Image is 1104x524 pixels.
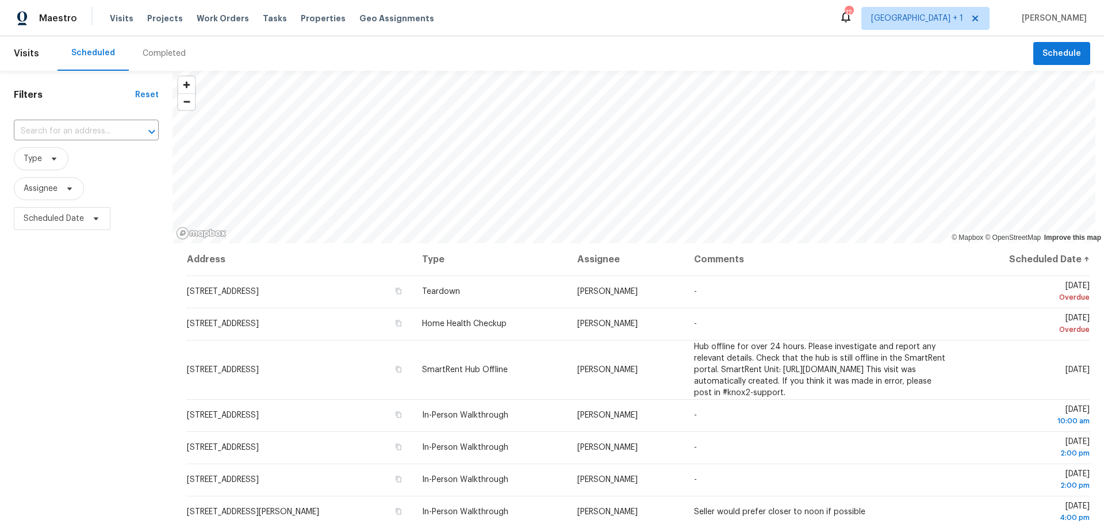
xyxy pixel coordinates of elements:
th: Type [413,243,568,276]
span: [PERSON_NAME] [577,443,638,452]
span: [PERSON_NAME] [1017,13,1087,24]
span: [STREET_ADDRESS][PERSON_NAME] [187,508,319,516]
span: [PERSON_NAME] [577,288,638,296]
a: OpenStreetMap [985,234,1041,242]
button: Copy Address [393,410,404,420]
button: Copy Address [393,506,404,517]
span: [PERSON_NAME] [577,476,638,484]
span: [PERSON_NAME] [577,411,638,419]
span: Maestro [39,13,77,24]
span: [DATE] [965,502,1090,523]
a: Improve this map [1044,234,1101,242]
span: [DATE] [1065,366,1090,374]
th: Comments [685,243,956,276]
span: Zoom out [178,94,195,110]
span: [STREET_ADDRESS] [187,443,259,452]
div: Overdue [965,292,1090,303]
span: Properties [301,13,346,24]
span: [DATE] [965,406,1090,427]
button: Copy Address [393,442,404,452]
span: [PERSON_NAME] [577,366,638,374]
span: In-Person Walkthrough [422,508,508,516]
div: 12 [845,7,853,18]
div: Scheduled [71,47,115,59]
span: Seller would prefer closer to noon if possible [694,508,865,516]
button: Zoom out [178,93,195,110]
button: Zoom in [178,77,195,93]
span: [STREET_ADDRESS] [187,366,259,374]
span: Work Orders [197,13,249,24]
span: [DATE] [965,282,1090,303]
span: Visits [14,41,39,66]
button: Copy Address [393,364,404,374]
span: Tasks [263,14,287,22]
div: 10:00 am [965,415,1090,427]
input: Search for an address... [14,123,126,140]
th: Scheduled Date ↑ [956,243,1090,276]
a: Mapbox homepage [176,227,227,240]
span: SmartRent Hub Offline [422,366,508,374]
span: - [694,411,697,419]
span: [PERSON_NAME] [577,320,638,328]
button: Open [144,124,160,140]
span: [STREET_ADDRESS] [187,476,259,484]
span: In-Person Walkthrough [422,476,508,484]
div: 4:00 pm [965,512,1090,523]
th: Address [186,243,413,276]
span: [DATE] [965,470,1090,491]
span: [STREET_ADDRESS] [187,320,259,328]
a: Mapbox [952,234,983,242]
span: Projects [147,13,183,24]
div: Overdue [965,324,1090,335]
span: Scheduled Date [24,213,84,224]
span: - [694,320,697,328]
span: [PERSON_NAME] [577,508,638,516]
div: Reset [135,89,159,101]
span: [GEOGRAPHIC_DATA] + 1 [871,13,963,24]
span: Visits [110,13,133,24]
span: - [694,476,697,484]
button: Copy Address [393,474,404,484]
div: Completed [143,48,186,59]
span: [DATE] [965,314,1090,335]
span: - [694,288,697,296]
div: 2:00 pm [965,480,1090,491]
span: [STREET_ADDRESS] [187,288,259,296]
span: Home Health Checkup [422,320,507,328]
div: 2:00 pm [965,447,1090,459]
span: Hub offline for over 24 hours. Please investigate and report any relevant details. Check that the... [694,343,945,397]
span: Geo Assignments [359,13,434,24]
h1: Filters [14,89,135,101]
span: In-Person Walkthrough [422,411,508,419]
span: - [694,443,697,452]
span: [STREET_ADDRESS] [187,411,259,419]
span: [DATE] [965,438,1090,459]
canvas: Map [172,71,1095,243]
button: Copy Address [393,286,404,296]
span: Teardown [422,288,460,296]
span: Assignee [24,183,57,194]
th: Assignee [568,243,685,276]
span: In-Person Walkthrough [422,443,508,452]
span: Type [24,153,42,165]
button: Copy Address [393,318,404,328]
span: Schedule [1042,47,1081,61]
button: Schedule [1033,42,1090,66]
